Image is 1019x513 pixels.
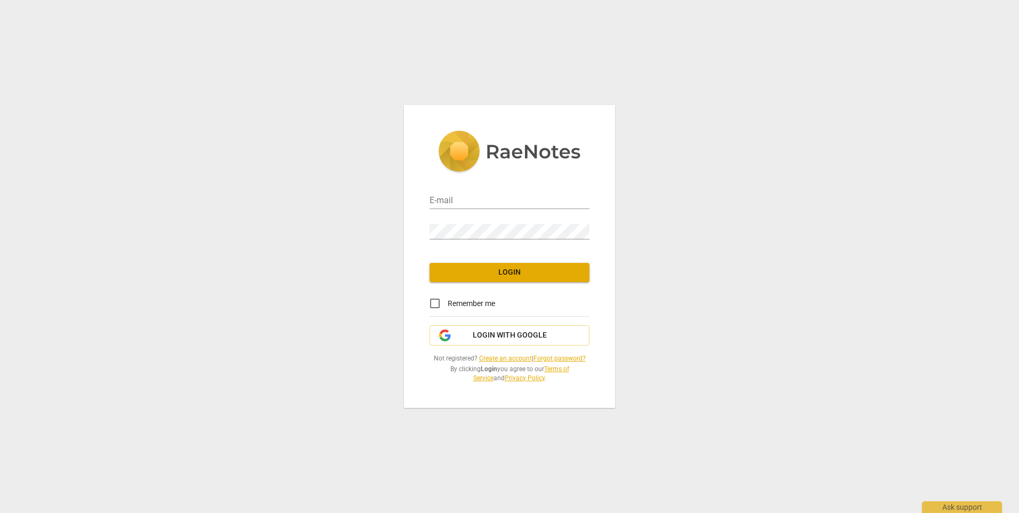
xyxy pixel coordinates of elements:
[430,365,589,382] span: By clicking you agree to our and .
[438,131,581,174] img: 5ac2273c67554f335776073100b6d88f.svg
[922,501,1002,513] div: Ask support
[448,298,495,309] span: Remember me
[430,263,589,282] button: Login
[438,267,581,278] span: Login
[473,330,547,341] span: Login with Google
[505,374,545,382] a: Privacy Policy
[481,365,497,373] b: Login
[430,354,589,363] span: Not registered? |
[533,355,586,362] a: Forgot password?
[430,325,589,346] button: Login with Google
[473,365,569,382] a: Terms of Service
[479,355,532,362] a: Create an account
